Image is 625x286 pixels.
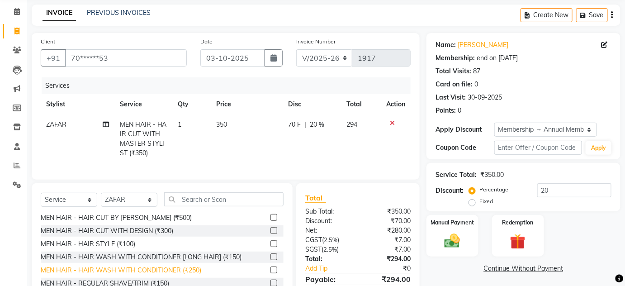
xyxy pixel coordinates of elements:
div: MEN HAIR - HAIR WASH WITH CONDITIONER (₹250) [41,266,201,275]
div: MEN HAIR - HAIR STYLE (₹100) [41,239,135,249]
img: _cash.svg [440,232,465,250]
div: ( ) [298,235,358,245]
div: Points: [436,106,456,115]
div: Total: [298,254,358,264]
div: Service Total: [436,170,477,180]
div: Coupon Code [436,143,494,153]
th: Price [211,94,283,114]
div: 0 [458,106,461,115]
span: ZAFAR [46,120,66,129]
a: PREVIOUS INVOICES [87,9,151,17]
th: Total [341,94,381,114]
div: Last Visit: [436,93,466,102]
div: Services [42,77,417,94]
button: Create New [521,8,573,22]
label: Invoice Number [296,38,336,46]
span: 2.5% [323,246,337,253]
a: [PERSON_NAME] [458,40,508,50]
label: Date [200,38,213,46]
label: Redemption [502,219,534,227]
div: Name: [436,40,456,50]
div: Net: [298,226,358,235]
img: _gift.svg [505,232,530,252]
span: 20 % [310,120,324,129]
div: Card on file: [436,80,473,89]
div: MEN HAIR - HAIR CUT WITH DESIGN (₹300) [41,226,173,236]
span: Total [305,193,326,203]
span: 2.5% [324,236,337,243]
div: Membership: [436,53,475,63]
th: Action [381,94,411,114]
span: CGST [305,236,322,244]
button: Apply [586,141,611,155]
div: ₹294.00 [358,254,417,264]
span: MEN HAIR - HAIR CUT WITH MASTER STYLIST (₹350) [120,120,167,157]
div: Discount: [436,186,464,195]
div: 30-09-2025 [468,93,502,102]
div: Payable: [298,274,358,285]
span: | [304,120,306,129]
label: Manual Payment [431,219,474,227]
div: ( ) [298,245,358,254]
div: ₹350.00 [480,170,504,180]
input: Search or Scan [164,192,284,206]
button: +91 [41,49,66,67]
div: ₹7.00 [358,235,417,245]
input: Search by Name/Mobile/Email/Code [65,49,187,67]
th: Disc [283,94,341,114]
span: SGST [305,245,322,253]
div: Apply Discount [436,125,494,134]
div: ₹7.00 [358,245,417,254]
a: Add Tip [298,264,368,273]
div: MEN HAIR - HAIR WASH WITH CONDITIONER [LONG HAIR] (₹150) [41,253,241,262]
span: 70 F [288,120,301,129]
div: Discount: [298,216,358,226]
div: ₹350.00 [358,207,417,216]
div: 0 [474,80,478,89]
a: Continue Without Payment [428,264,619,273]
th: Qty [172,94,211,114]
label: Percentage [479,186,508,194]
label: Client [41,38,55,46]
span: 294 [346,120,357,129]
div: ₹294.00 [358,274,417,285]
input: Enter Offer / Coupon Code [494,141,582,155]
div: Total Visits: [436,67,471,76]
div: Sub Total: [298,207,358,216]
div: end on [DATE] [477,53,518,63]
span: 350 [216,120,227,129]
div: 87 [473,67,480,76]
div: ₹0 [368,264,417,273]
div: MEN HAIR - HAIR CUT BY [PERSON_NAME] (₹500) [41,213,192,223]
a: INVOICE [43,5,76,21]
label: Fixed [479,197,493,205]
div: ₹280.00 [358,226,417,235]
span: 1 [178,120,181,129]
th: Stylist [41,94,114,114]
button: Save [576,8,608,22]
div: ₹70.00 [358,216,417,226]
th: Service [114,94,172,114]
